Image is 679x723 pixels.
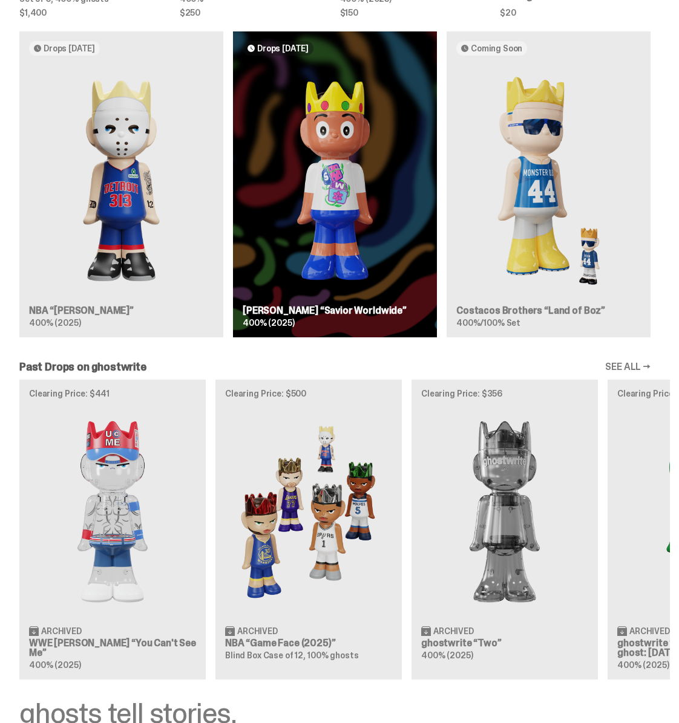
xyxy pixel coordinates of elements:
[500,8,651,17] span: $20
[29,389,196,398] p: Clearing Price: $441
[243,306,427,316] h3: [PERSON_NAME] “Savior Worldwide”
[456,65,641,296] img: Land of Boz
[29,317,80,328] span: 400% (2025)
[29,407,196,616] img: You Can't See Me
[471,44,522,53] span: Coming Soon
[421,389,588,398] p: Clearing Price: $356
[243,65,427,296] img: Savior Worldwide
[225,638,392,648] h3: NBA “Game Face (2025)”
[215,380,402,679] a: Clearing Price: $500 Game Face (2025) Archived
[605,362,651,372] a: SEE ALL →
[180,8,330,17] span: $250
[44,44,95,53] span: Drops [DATE]
[41,627,82,635] span: Archived
[19,380,206,679] a: Clearing Price: $441 You Can't See Me Archived
[29,65,214,296] img: Eminem
[257,44,309,53] span: Drops [DATE]
[456,317,520,328] span: 400%/100% Set
[456,306,641,316] h3: Costacos Brothers “Land of Boz”
[412,380,598,679] a: Clearing Price: $356 Two Archived
[225,389,392,398] p: Clearing Price: $500
[243,317,294,328] span: 400% (2025)
[29,306,214,316] h3: NBA “[PERSON_NAME]”
[19,361,146,372] h2: Past Drops on ghostwrite
[617,660,669,670] span: 400% (2025)
[237,627,278,635] span: Archived
[421,638,588,648] h3: ghostwrite “Two”
[340,8,491,17] span: $150
[29,638,196,658] h3: WWE [PERSON_NAME] “You Can't See Me”
[421,650,473,661] span: 400% (2025)
[19,8,170,17] span: $1,400
[225,650,358,661] span: Blind Box Case of 12, 100% ghosts
[225,407,392,616] img: Game Face (2025)
[629,627,670,635] span: Archived
[29,660,80,670] span: 400% (2025)
[421,407,588,616] img: Two
[433,627,474,635] span: Archived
